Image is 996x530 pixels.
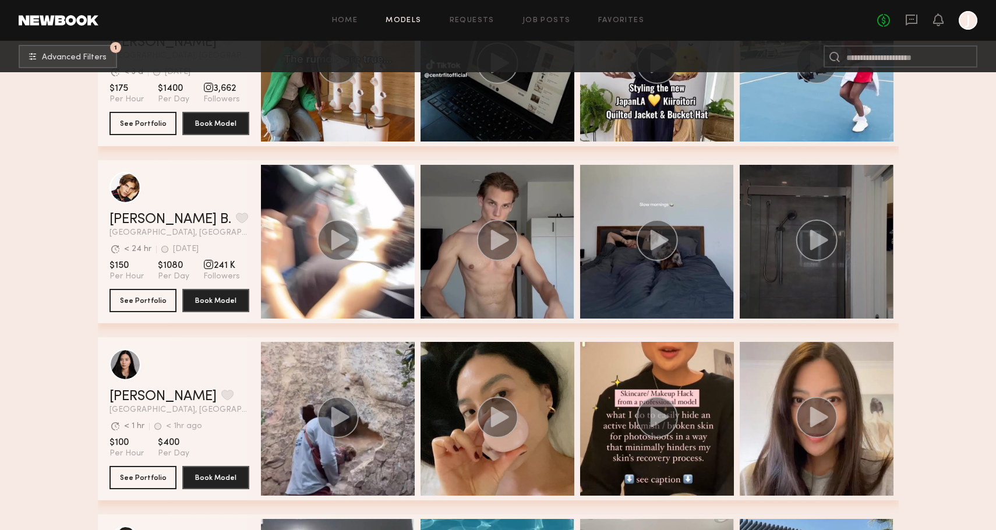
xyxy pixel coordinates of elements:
[158,437,189,448] span: $400
[158,448,189,459] span: Per Day
[182,112,249,135] button: Book Model
[158,271,189,282] span: Per Day
[598,17,644,24] a: Favorites
[203,83,240,94] span: 3,662
[158,94,189,105] span: Per Day
[158,83,189,94] span: $1400
[386,17,421,24] a: Models
[110,94,144,105] span: Per Hour
[203,94,240,105] span: Followers
[110,112,176,135] button: See Portfolio
[450,17,495,24] a: Requests
[124,245,151,253] div: < 24 hr
[19,45,117,68] button: 1Advanced Filters
[110,390,217,404] a: [PERSON_NAME]
[959,11,977,30] a: J
[182,289,249,312] button: Book Model
[42,54,107,62] span: Advanced Filters
[110,289,176,312] button: See Portfolio
[110,466,176,489] button: See Portfolio
[203,271,240,282] span: Followers
[110,83,144,94] span: $175
[124,68,143,76] div: < 3 d
[332,17,358,24] a: Home
[110,229,249,237] span: [GEOGRAPHIC_DATA], [GEOGRAPHIC_DATA]
[165,68,190,76] div: [DATE]
[522,17,571,24] a: Job Posts
[203,260,240,271] span: 241 K
[158,260,189,271] span: $1080
[124,422,144,430] div: < 1 hr
[110,437,144,448] span: $100
[110,406,249,414] span: [GEOGRAPHIC_DATA], [GEOGRAPHIC_DATA]
[110,271,144,282] span: Per Hour
[110,448,144,459] span: Per Hour
[173,245,199,253] div: [DATE]
[110,260,144,271] span: $150
[114,45,117,50] span: 1
[182,466,249,489] button: Book Model
[110,213,231,227] a: [PERSON_NAME] B.
[166,422,202,430] div: < 1hr ago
